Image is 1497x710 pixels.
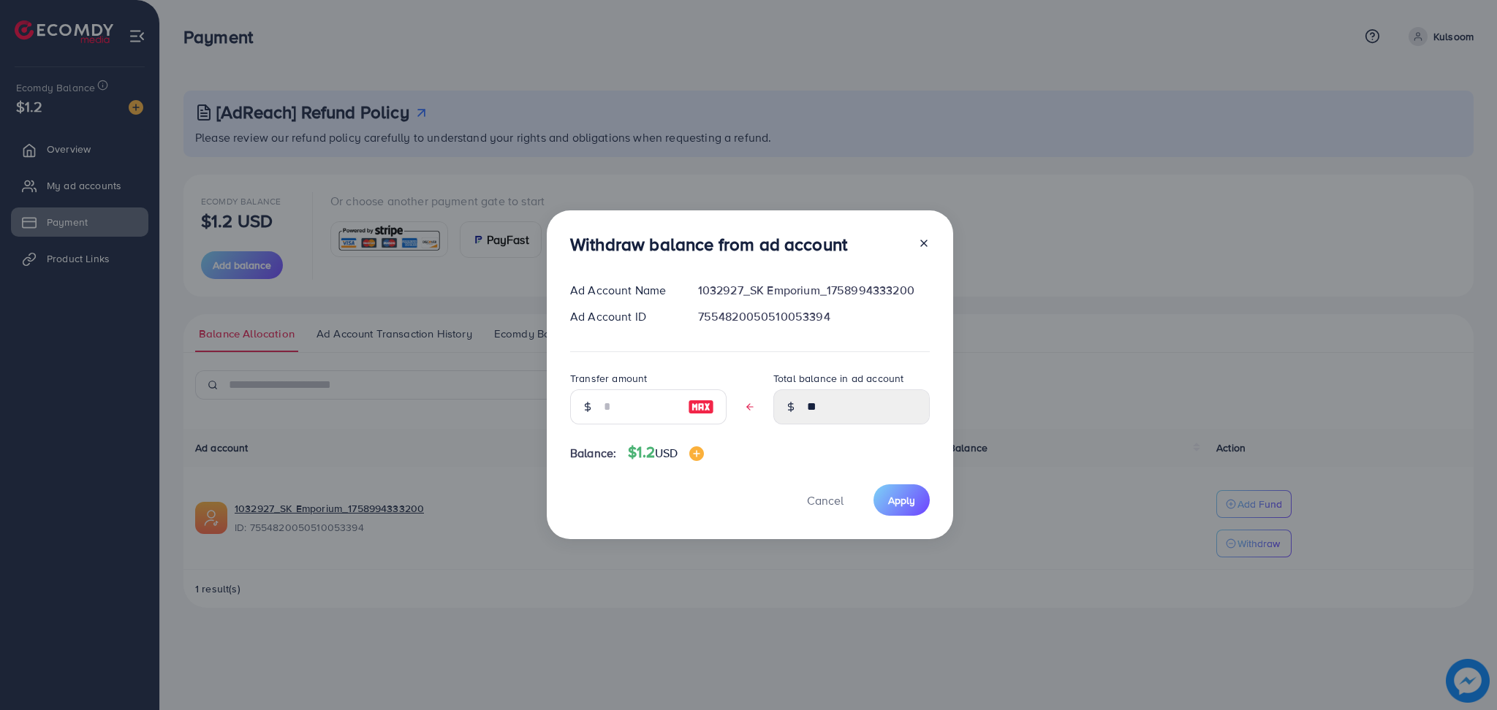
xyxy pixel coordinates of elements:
[688,398,714,416] img: image
[789,484,862,516] button: Cancel
[655,445,678,461] span: USD
[689,446,704,461] img: image
[558,308,686,325] div: Ad Account ID
[686,282,941,299] div: 1032927_SK Emporium_1758994333200
[807,492,844,508] span: Cancel
[558,282,686,299] div: Ad Account Name
[570,234,847,255] h3: Withdraw balance from ad account
[570,371,647,386] label: Transfer amount
[888,493,915,508] span: Apply
[570,445,616,462] span: Balance:
[773,371,903,386] label: Total balance in ad account
[628,443,704,462] h4: $1.2
[686,308,941,325] div: 7554820050510053394
[873,484,930,516] button: Apply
